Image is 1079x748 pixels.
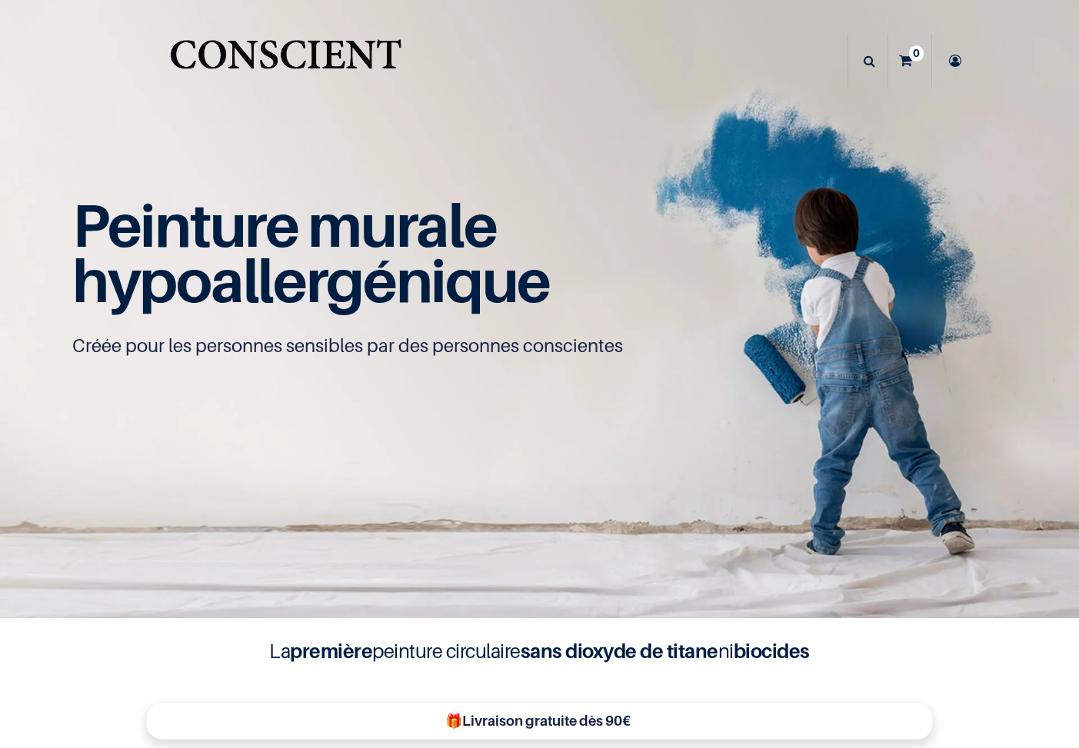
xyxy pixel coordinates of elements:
p: Créée pour les personnes sensibles par des personnes conscientes [72,334,1007,358]
a: 0 [888,34,931,88]
sup: 0 [909,45,924,61]
span: hypoallergénique [72,244,550,316]
b: première [290,639,372,663]
b: biocides [734,639,810,663]
b: 🎁Livraison gratuite dès 90€ [445,713,631,729]
span: Peinture murale [72,189,496,261]
b: sans dioxyde de titane [521,639,718,663]
img: Conscient [167,31,405,91]
a: Logo of Conscient [167,31,405,91]
h4: La peinture circulaire ni [232,637,848,666]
